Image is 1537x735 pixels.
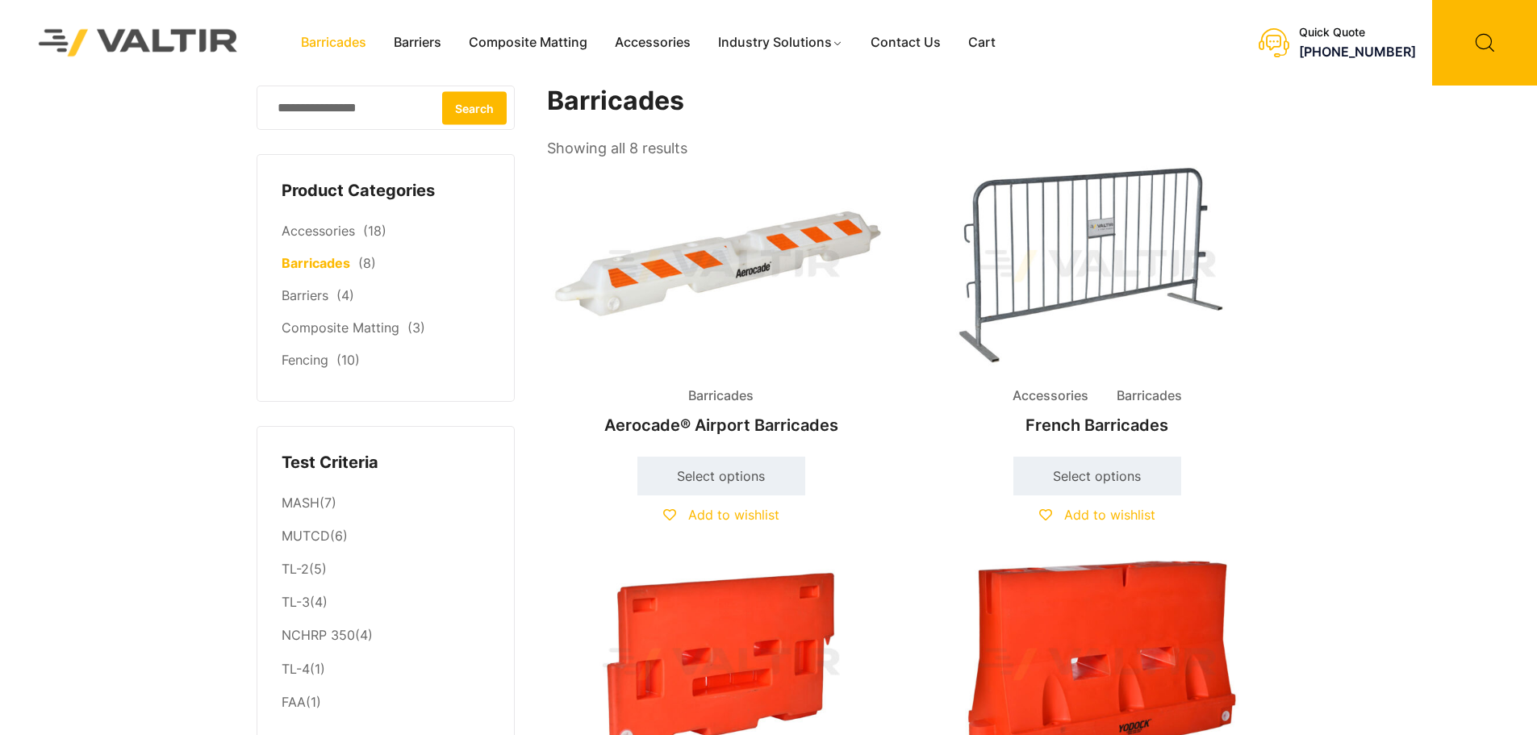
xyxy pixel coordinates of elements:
[282,451,490,475] h4: Test Criteria
[282,587,490,620] li: (4)
[380,31,455,55] a: Barriers
[923,161,1272,443] a: Accessories BarricadesFrench Barricades
[1013,457,1181,495] a: Select options for “French Barricades”
[282,520,490,553] li: (6)
[282,653,490,686] li: (1)
[1299,26,1416,40] div: Quick Quote
[282,594,310,610] a: TL-3
[282,287,328,303] a: Barriers
[282,223,355,239] a: Accessories
[1299,44,1416,60] a: [PHONE_NUMBER]
[547,135,687,162] p: Showing all 8 results
[282,553,490,587] li: (5)
[287,31,380,55] a: Barricades
[282,627,355,643] a: NCHRP 350
[637,457,805,495] a: Select options for “Aerocade® Airport Barricades”
[282,528,330,544] a: MUTCD
[282,661,310,677] a: TL-4
[1105,384,1194,408] span: Barricades
[923,407,1272,443] h2: French Barricades
[676,384,766,408] span: Barricades
[688,507,779,523] span: Add to wishlist
[704,31,857,55] a: Industry Solutions
[1064,507,1155,523] span: Add to wishlist
[282,352,328,368] a: Fencing
[407,319,425,336] span: (3)
[282,319,399,336] a: Composite Matting
[282,620,490,653] li: (4)
[455,31,601,55] a: Composite Matting
[282,694,306,710] a: FAA
[857,31,954,55] a: Contact Us
[358,255,376,271] span: (8)
[282,179,490,203] h4: Product Categories
[282,561,309,577] a: TL-2
[601,31,704,55] a: Accessories
[547,86,1273,117] h1: Barricades
[442,91,507,124] button: Search
[954,31,1009,55] a: Cart
[282,686,490,715] li: (1)
[18,8,259,77] img: Valtir Rentals
[336,287,354,303] span: (4)
[1000,384,1101,408] span: Accessories
[547,407,896,443] h2: Aerocade® Airport Barricades
[282,487,490,520] li: (7)
[336,352,360,368] span: (10)
[1039,507,1155,523] a: Add to wishlist
[282,255,350,271] a: Barricades
[363,223,386,239] span: (18)
[282,495,320,511] a: MASH
[663,507,779,523] a: Add to wishlist
[547,161,896,443] a: BarricadesAerocade® Airport Barricades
